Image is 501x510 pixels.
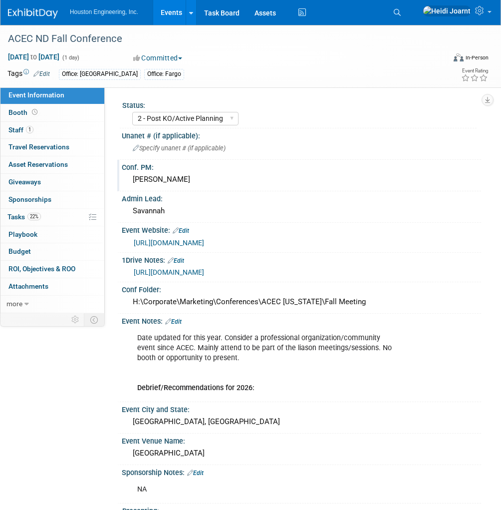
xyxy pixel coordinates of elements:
span: Event Information [8,91,64,99]
a: Asset Reservations [0,156,104,173]
a: [URL][DOMAIN_NAME] [134,239,204,247]
div: NA [130,480,406,500]
span: Staff [8,126,33,134]
div: Event City and State: [122,402,481,415]
span: Travel Reservations [8,143,69,151]
b: Debrief/Recommendations for 2026: [137,384,254,392]
a: more [0,296,104,313]
div: Office: [GEOGRAPHIC_DATA] [59,69,141,79]
span: (1 day) [61,54,79,61]
span: 22% [27,213,41,220]
div: Admin Lead: [122,191,481,204]
div: Event Website: [122,223,481,236]
div: [PERSON_NAME] [129,172,474,187]
div: H:\Corporate\Marketing\Conferences\ACEC [US_STATE]\Fall Meeting [129,294,474,310]
a: Travel Reservations [0,139,104,156]
a: Edit [33,70,50,77]
button: Committed [130,53,186,63]
a: Sponsorships [0,191,104,208]
span: Tasks [7,213,41,221]
div: Event Venue Name: [122,434,481,446]
td: Tags [7,68,50,80]
div: Conf. PM: [122,160,481,172]
div: Event Format [415,52,489,67]
a: Booth [0,104,104,121]
img: ExhibitDay [8,8,58,18]
a: Edit [165,318,182,325]
span: 1 [26,126,33,133]
div: Conf Folder: [122,282,481,295]
a: Tasks22% [0,209,104,226]
img: Heidi Joarnt [423,5,471,16]
span: Sponsorships [8,195,51,203]
td: Personalize Event Tab Strip [67,313,84,326]
a: Edit [187,470,204,477]
a: Playbook [0,226,104,243]
div: Sponsorship Notes: [122,465,481,478]
a: Attachments [0,278,104,295]
div: Status: [122,98,477,110]
a: Edit [168,257,184,264]
span: Attachments [8,282,48,290]
span: to [29,53,38,61]
div: Event Notes: [122,314,481,327]
div: Event Rating [461,68,488,73]
span: [DATE] [DATE] [7,52,60,61]
div: Savannah [129,203,474,219]
a: Giveaways [0,174,104,191]
span: Booth [8,108,39,116]
span: Specify unanet # (if applicable) [133,144,226,152]
a: [URL][DOMAIN_NAME] [134,268,204,276]
span: Playbook [8,230,37,238]
span: more [6,300,22,308]
div: Unanet # (if applicable): [122,128,481,141]
a: Budget [0,243,104,260]
div: Date updated for this year. Consider a professional organization/community event since ACEC. Main... [130,328,406,398]
a: ROI, Objectives & ROO [0,261,104,278]
img: Format-Inperson.png [454,53,464,61]
div: [GEOGRAPHIC_DATA], [GEOGRAPHIC_DATA] [129,414,474,430]
span: Asset Reservations [8,160,68,168]
div: ACEC ND Fall Conference [4,30,440,48]
span: Booth not reserved yet [30,108,39,116]
div: 1Drive Notes: [122,253,481,266]
a: Staff1 [0,122,104,139]
div: In-Person [465,54,489,61]
span: ROI, Objectives & ROO [8,265,75,273]
div: [GEOGRAPHIC_DATA] [129,446,474,461]
div: Office: Fargo [144,69,184,79]
td: Toggle Event Tabs [84,313,105,326]
a: Event Information [0,87,104,104]
span: Giveaways [8,178,41,186]
span: Houston Engineering, Inc. [70,8,138,15]
a: Edit [173,227,189,234]
span: Budget [8,247,31,255]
